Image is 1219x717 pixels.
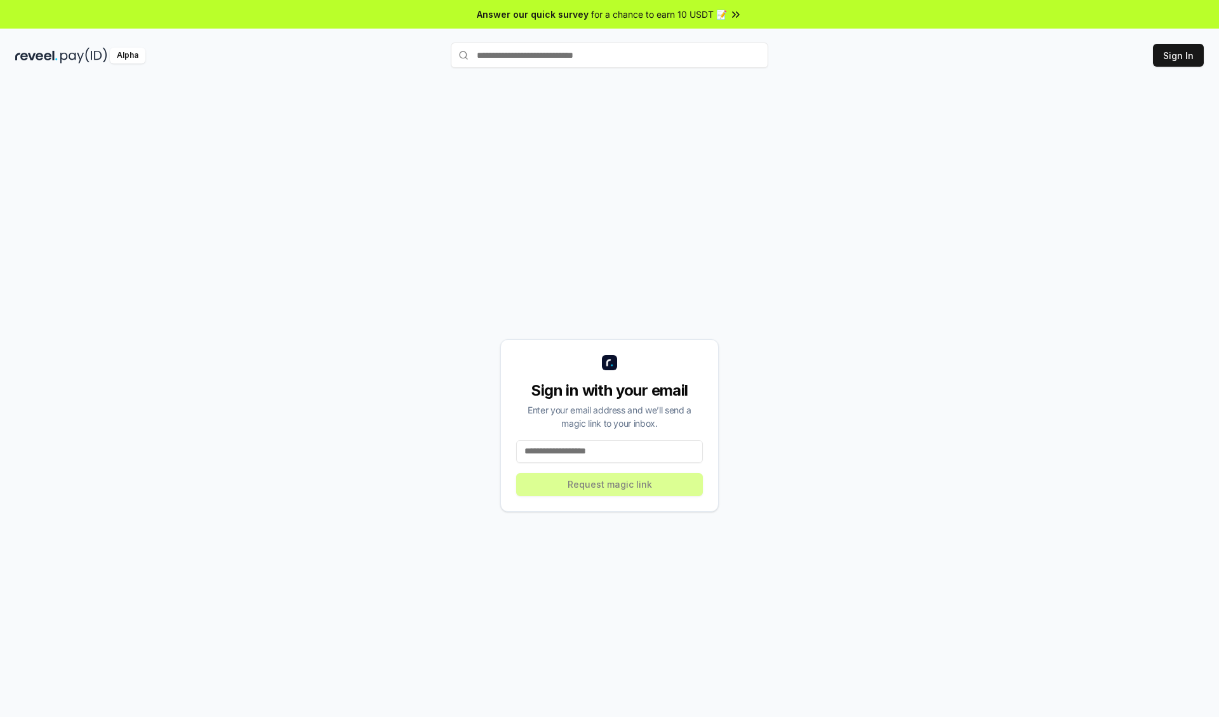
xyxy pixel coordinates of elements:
img: pay_id [60,48,107,64]
img: logo_small [602,355,617,370]
div: Sign in with your email [516,380,703,401]
button: Sign In [1153,44,1204,67]
span: for a chance to earn 10 USDT 📝 [591,8,727,21]
img: reveel_dark [15,48,58,64]
span: Answer our quick survey [477,8,589,21]
div: Alpha [110,48,145,64]
div: Enter your email address and we’ll send a magic link to your inbox. [516,403,703,430]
